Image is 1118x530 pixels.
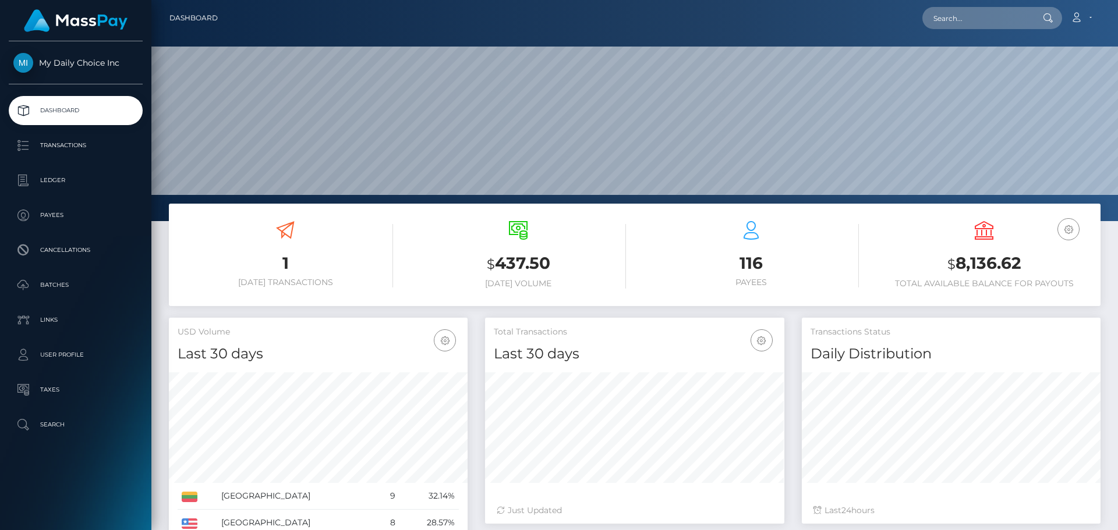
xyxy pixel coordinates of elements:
p: Dashboard [13,102,138,119]
span: 24 [841,505,851,515]
a: Cancellations [9,236,143,265]
h5: USD Volume [178,326,459,338]
p: Search [13,416,138,433]
h5: Transactions Status [811,326,1092,338]
a: Links [9,305,143,335]
a: Batches [9,271,143,300]
img: MassPay Logo [24,9,128,32]
h4: Daily Distribution [811,344,1092,364]
span: My Daily Choice Inc [9,58,143,68]
small: $ [947,256,956,272]
h4: Last 30 days [178,344,459,364]
p: Transactions [13,137,138,154]
td: 9 [377,483,399,510]
a: User Profile [9,340,143,369]
a: Search [9,410,143,439]
h6: Total Available Balance for Payouts [876,279,1092,289]
a: Taxes [9,375,143,404]
img: US.png [182,518,197,529]
small: $ [487,256,495,272]
h3: 437.50 [411,252,626,276]
p: Ledger [13,172,138,189]
p: Cancellations [13,241,138,259]
p: Batches [13,276,138,294]
a: Dashboard [9,96,143,125]
img: My Daily Choice Inc [13,53,33,73]
h4: Last 30 days [494,344,775,364]
p: User Profile [13,346,138,364]
h6: Payees [643,278,859,287]
td: [GEOGRAPHIC_DATA] [217,483,377,510]
h6: [DATE] Transactions [178,278,393,287]
p: Taxes [13,381,138,399]
h5: Total Transactions [494,326,775,338]
div: Last hours [813,504,1089,517]
h3: 8,136.62 [876,252,1092,276]
a: Transactions [9,131,143,160]
img: LT.png [182,492,197,502]
a: Dashboard [169,6,218,30]
a: Payees [9,201,143,230]
input: Search... [922,7,1032,29]
td: 32.14% [399,483,459,510]
h6: [DATE] Volume [411,279,626,289]
h3: 1 [178,252,393,275]
p: Links [13,311,138,329]
a: Ledger [9,166,143,195]
p: Payees [13,207,138,224]
h3: 116 [643,252,859,275]
div: Just Updated [497,504,772,517]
